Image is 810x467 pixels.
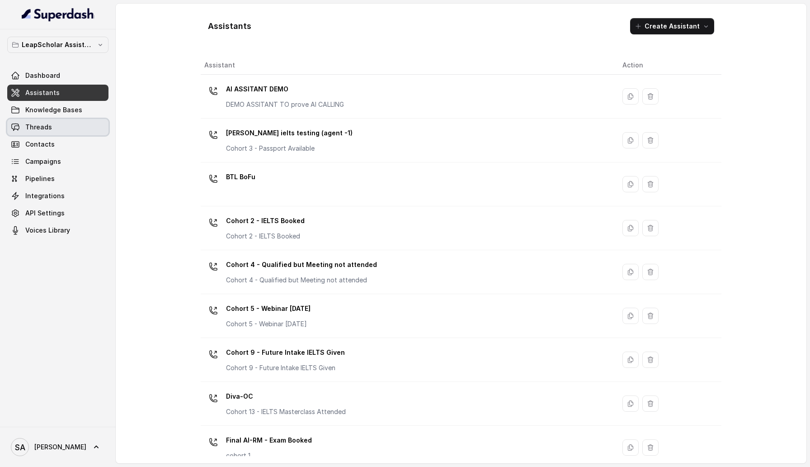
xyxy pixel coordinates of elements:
[22,39,94,50] p: LeapScholar Assistant
[226,407,346,416] p: Cohort 13 - IELTS Masterclass Attended
[226,100,344,109] p: DEMO ASSITANT TO prove AI CALLING
[34,443,86,452] span: [PERSON_NAME]
[615,56,721,75] th: Action
[22,7,94,22] img: light.svg
[25,140,55,149] span: Contacts
[208,19,251,33] h1: Assistants
[25,191,65,200] span: Integrations
[226,363,345,372] p: Cohort 9 - Future Intake IELTS Given
[226,433,312,448] p: Final AI-RM - Exam Booked
[7,119,108,135] a: Threads
[226,257,377,272] p: Cohort 4 - Qualified but Meeting not attended
[25,105,82,114] span: Knowledge Bases
[7,434,108,460] a: [PERSON_NAME]
[25,71,60,80] span: Dashboard
[7,188,108,204] a: Integrations
[7,136,108,152] a: Contacts
[7,222,108,238] a: Voices Library
[7,85,108,101] a: Assistants
[226,170,255,184] p: BTL BoFu
[226,451,312,460] p: cohort 1
[7,102,108,118] a: Knowledge Bases
[25,174,55,183] span: Pipelines
[226,389,346,404] p: Diva-OC
[7,37,108,53] button: LeapScholar Assistant
[7,171,108,187] a: Pipelines
[226,319,311,329] p: Cohort 5 - Webinar [DATE]
[226,144,353,153] p: Cohort 3 - Passport Available
[25,226,70,235] span: Voices Library
[226,345,345,360] p: Cohort 9 - Future Intake IELTS Given
[226,232,305,241] p: Cohort 2 - IELTS Booked
[25,123,52,132] span: Threads
[630,18,714,34] button: Create Assistant
[7,153,108,170] a: Campaigns
[25,88,60,97] span: Assistants
[25,157,61,166] span: Campaigns
[226,126,353,140] p: [PERSON_NAME] ielts testing (agent -1)
[226,301,311,316] p: Cohort 5 - Webinar [DATE]
[226,276,377,285] p: Cohort 4 - Qualified but Meeting not attended
[7,205,108,221] a: API Settings
[25,209,65,218] span: API Settings
[201,56,615,75] th: Assistant
[226,214,305,228] p: Cohort 2 - IELTS Booked
[7,67,108,84] a: Dashboard
[226,82,344,96] p: AI ASSITANT DEMO
[15,443,25,452] text: SA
